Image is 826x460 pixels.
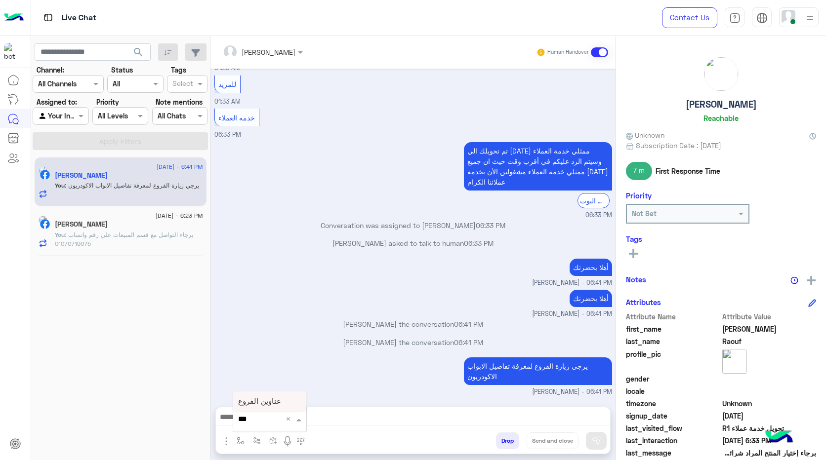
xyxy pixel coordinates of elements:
span: last_visited_flow [626,423,720,433]
button: Send and close [527,432,578,449]
img: send message [591,436,601,446]
span: last_name [626,336,720,346]
span: 2025-08-24T22:27:43.029Z [722,411,817,421]
h6: Tags [626,234,816,243]
h6: Attributes [626,298,661,307]
img: make a call [297,437,305,445]
label: Tags [171,65,186,75]
span: Attribute Name [626,311,720,322]
button: select flow [233,432,249,449]
img: tab [42,11,54,24]
img: send voice note [282,435,293,447]
a: tab [725,7,744,28]
span: timezone [626,398,720,409]
span: signup_date [626,411,720,421]
small: Human Handover [547,48,589,56]
p: 25/8/2025, 6:41 PM [464,357,612,385]
ng-dropdown-panel: Options list [233,392,306,411]
label: Assigned to: [37,97,77,107]
h5: Mary Raouf [55,171,108,180]
span: first_name [626,324,720,334]
span: عناوين الفروع [238,397,281,406]
p: 25/8/2025, 6:33 PM [464,142,612,191]
span: برجاء إختيار المنتج المراد شرائه من القائمة التاليه [722,448,817,458]
img: picture [39,166,47,175]
button: search [126,43,151,65]
p: Live Chat [62,11,96,25]
span: [PERSON_NAME] - 06:41 PM [532,387,612,397]
span: 06:33 PM [585,211,612,220]
span: تحويل خدمة عملاء R1 [722,423,817,433]
span: 01:28 AM [214,64,241,72]
div: الرجوع الى البوت [578,193,610,208]
a: Contact Us [662,7,717,28]
button: Drop [496,432,519,449]
span: 06:41 PM [454,320,483,328]
img: tab [729,12,741,24]
img: create order [269,437,277,445]
h5: [PERSON_NAME] [686,99,757,110]
button: create order [265,432,282,449]
span: 06:33 PM [464,239,494,247]
span: [PERSON_NAME] - 06:41 PM [532,278,612,288]
img: Trigger scenario [253,437,261,445]
h6: Notes [626,275,646,284]
p: [PERSON_NAME] the conversation [214,319,612,329]
span: يرجي زيارة الفروع لمعرفة تفاصيل الابواب الاكودريون [65,182,199,189]
img: profile [804,12,816,24]
img: 322208621163248 [4,43,22,61]
button: Apply Filters [33,132,208,150]
span: Clear All [286,414,294,425]
img: picture [722,349,747,374]
span: search [132,46,144,58]
label: Channel: [37,65,64,75]
span: خدمه العملاء [218,114,255,122]
span: Attribute Value [722,311,817,322]
span: locale [626,386,720,396]
img: Facebook [40,170,50,180]
span: 06:33 PM [476,221,505,230]
p: Conversation was assigned to [PERSON_NAME] [214,220,612,230]
span: last_interaction [626,435,720,446]
img: send attachment [220,435,232,447]
span: gender [626,374,720,384]
span: Subscription Date : [DATE] [636,140,721,151]
h6: Priority [626,191,652,200]
span: 01:33 AM [214,98,241,105]
span: Raouf [722,336,817,346]
p: [PERSON_NAME] the conversation [214,337,612,347]
button: Trigger scenario [249,432,265,449]
img: notes [790,276,798,284]
span: Unknown [722,398,817,409]
p: 25/8/2025, 6:41 PM [570,290,612,307]
img: userImage [782,10,795,24]
img: picture [704,57,738,91]
span: [PERSON_NAME] - 06:41 PM [532,309,612,319]
img: select flow [237,437,245,445]
span: First Response Time [656,166,720,176]
span: last_message [626,448,720,458]
span: للمزيد [218,80,236,88]
img: Facebook [40,219,50,229]
span: 06:41 PM [454,338,483,346]
span: 7 m [626,162,652,180]
label: Status [111,65,133,75]
span: null [722,386,817,396]
span: profile_pic [626,349,720,372]
span: You [55,231,65,238]
span: 2025-08-25T15:33:26.153Z [722,435,817,446]
label: Note mentions [156,97,203,107]
h6: Reachable [703,114,739,122]
span: برجاء التواصل مع قسم المبيعات علي رقم واتساب 01070719075 [55,231,193,247]
span: Unknown [626,130,664,140]
h5: إسراء الزين [55,220,108,229]
img: Logo [4,7,24,28]
span: You [55,182,65,189]
span: null [722,374,817,384]
img: add [807,276,816,285]
p: [PERSON_NAME] asked to talk to human [214,238,612,248]
label: Priority [96,97,119,107]
span: [DATE] - 6:41 PM [157,162,203,171]
span: 06:33 PM [214,131,241,138]
img: tab [756,12,768,24]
